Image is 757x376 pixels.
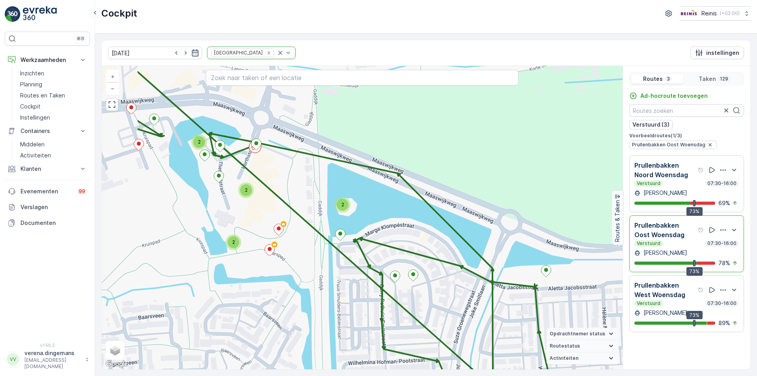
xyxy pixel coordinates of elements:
[7,353,19,366] div: VV
[108,47,202,59] input: dd/mm/yyyy
[106,82,118,94] a: Uitzoomen
[718,319,730,327] p: 89 %
[699,75,716,83] p: Taken
[20,69,44,77] p: Inzichten
[20,80,42,88] p: Planning
[341,202,344,208] span: 2
[17,68,90,79] a: Inzichten
[636,180,661,187] p: Verstuurd
[686,267,703,276] div: 73%
[24,357,81,370] p: [EMAIL_ADDRESS][DOMAIN_NAME]
[632,121,669,129] p: Verstuurd (3)
[634,281,696,299] p: Prullenbakken West Woensdag
[17,79,90,90] a: Planning
[245,187,248,193] span: 2
[636,240,661,247] p: Verstuurd
[226,234,241,250] div: 2
[707,180,737,187] p: 07:30-16:00
[546,328,619,340] summary: Opdrachtnemer status
[718,199,730,207] p: 69 %
[20,140,45,148] p: Middelen
[698,227,704,233] div: help tooltippictogram
[335,197,351,213] div: 2
[642,249,687,257] p: [PERSON_NAME]
[76,36,84,42] p: ⌘B
[5,183,90,199] a: Evenementen99
[550,343,580,349] span: Routestatus
[21,127,74,135] p: Containers
[17,139,90,150] a: Middelen
[21,187,73,195] p: Evenementen
[680,6,751,21] button: Reinis(+02:00)
[17,112,90,123] a: Instellingen
[5,161,90,177] button: Klanten
[629,133,744,139] p: Voorbeeldroutes ( 1 / 3 )
[707,300,737,307] p: 07:30-16:00
[106,71,118,82] a: In zoomen
[5,215,90,231] a: Documenten
[550,355,578,361] span: Activiteiten
[680,9,698,18] img: Reinis-Logo-Vrijstaand_Tekengebied-1-copy2_aBO4n7j.png
[20,152,51,159] p: Activiteiten
[191,134,207,150] div: 2
[550,331,605,337] span: Opdrachtnemer status
[206,70,518,86] input: Zoek naar taken of een locatie
[212,49,264,56] div: [GEOGRAPHIC_DATA]
[198,139,201,145] span: 2
[634,161,696,180] p: Prullenbakken Noord Woensdag
[24,349,81,357] p: verena.dingemans
[5,349,90,370] button: VVverena.dingemans[EMAIL_ADDRESS][DOMAIN_NAME]
[698,287,704,293] div: help tooltippictogram
[101,7,137,20] p: Cockpit
[20,114,50,122] p: Instellingen
[613,200,621,242] p: Routes & Taken
[701,9,717,17] p: Reinis
[5,52,90,68] button: Werkzaamheden
[79,188,85,195] p: 99
[629,92,708,100] a: Ad-hocroute toevoegen
[104,359,130,369] a: Dit gebied openen in Google Maps (er wordt een nieuw venster geopend)
[17,101,90,112] a: Cockpit
[21,165,74,173] p: Klanten
[686,311,703,320] div: 73%
[632,142,705,148] span: Prullenbakken Oost Woensdag
[720,10,740,17] p: ( +02:00 )
[20,92,65,99] p: Routes en Taken
[643,75,663,83] p: Routes
[21,203,87,211] p: Verslagen
[698,167,704,173] div: help tooltippictogram
[5,343,90,348] span: v 1.50.2
[690,47,744,59] button: instellingen
[642,189,687,197] p: [PERSON_NAME]
[5,6,21,22] img: logo
[106,342,124,359] a: Layers
[640,92,708,100] p: Ad-hocroute toevoegen
[238,182,254,198] div: 2
[686,207,703,216] div: 73%
[642,309,687,317] p: [PERSON_NAME]
[265,50,273,56] div: Remove Prullenbakken
[634,221,696,239] p: Prullenbakken Oost Woensdag
[706,49,739,57] p: instellingen
[636,300,661,307] p: Verstuurd
[23,6,57,22] img: logo_light-DOdMpM7g.png
[17,150,90,161] a: Activiteiten
[21,56,74,64] p: Werkzaamheden
[111,73,114,80] span: +
[629,104,744,117] input: Routes zoeken
[104,359,130,369] img: Google
[546,352,619,365] summary: Activiteiten
[5,199,90,215] a: Verslagen
[21,219,87,227] p: Documenten
[20,103,41,110] p: Cockpit
[111,85,115,92] span: −
[666,76,671,82] p: 3
[629,120,673,129] button: Verstuurd (3)
[719,76,729,82] p: 129
[232,239,235,245] span: 2
[707,240,737,247] p: 07:30-16:00
[17,90,90,101] a: Routes en Taken
[5,123,90,139] button: Containers
[546,340,619,352] summary: Routestatus
[718,259,730,267] p: 78 %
